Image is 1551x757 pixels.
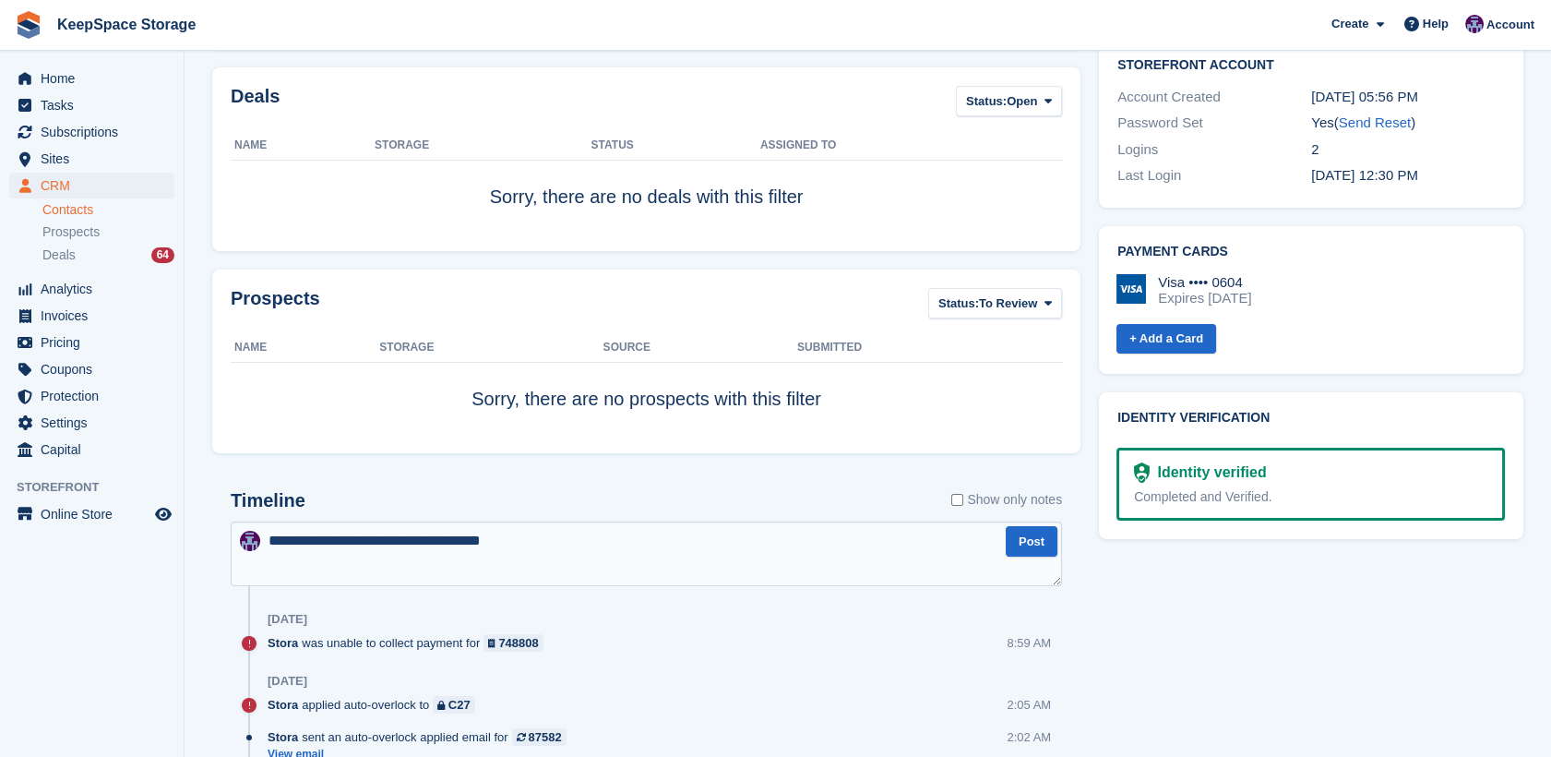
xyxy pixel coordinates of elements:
img: Visa Logo [1116,274,1146,304]
img: Charlotte Jobling [240,531,260,551]
span: Account [1486,16,1534,34]
a: menu [9,437,174,463]
div: Password Set [1117,113,1311,134]
div: Visa •••• 0604 [1158,274,1251,291]
div: 748808 [498,634,538,652]
a: menu [9,330,174,355]
h2: Identity verification [1117,411,1505,426]
div: 8:59 AM [1007,634,1051,652]
span: Sorry, there are no deals with this filter [490,186,804,207]
a: menu [9,276,174,302]
span: Capital [41,437,151,463]
h2: Prospects [231,288,320,322]
span: Status: [966,92,1007,111]
div: Logins [1117,139,1311,161]
span: Sites [41,146,151,172]
img: stora-icon-8386f47178a22dfd0bd8f6a31ec36ba5ce8667c1dd55bd0f319d3a0aa187defe.svg [15,11,42,39]
span: Stora [268,728,298,746]
span: Subscriptions [41,119,151,145]
div: was unable to collect payment for [268,634,553,652]
a: menu [9,410,174,436]
th: Storage [375,131,591,161]
span: CRM [41,173,151,198]
span: Online Store [41,501,151,527]
label: Show only notes [951,490,1062,510]
span: Stora [268,634,298,652]
div: Last Login [1117,165,1311,186]
h2: Timeline [231,490,305,511]
a: menu [9,119,174,145]
span: Pricing [41,330,151,355]
div: Yes [1311,113,1505,134]
button: Status: To Review [928,288,1062,318]
th: Source [603,333,797,363]
span: Deals [42,246,76,264]
img: Identity Verification Ready [1134,463,1150,483]
span: Settings [41,410,151,436]
span: Stora [268,696,298,714]
button: Status: Open [956,86,1062,116]
span: Create [1331,15,1368,33]
time: 2025-05-26 11:30:16 UTC [1311,167,1418,183]
th: Name [231,333,379,363]
a: menu [9,66,174,91]
div: Identity verified [1150,462,1266,484]
span: Prospects [42,223,100,241]
span: To Review [979,294,1037,313]
a: Deals 64 [42,246,174,265]
div: Expires [DATE] [1158,290,1251,306]
a: C27 [433,696,474,714]
a: Preview store [152,503,174,525]
th: Storage [379,333,603,363]
th: Submitted [797,333,1062,363]
a: 748808 [483,634,543,652]
span: Open [1007,92,1037,111]
div: C27 [448,696,471,714]
div: [DATE] [268,612,307,627]
div: Completed and Verified. [1134,487,1487,507]
div: 64 [151,247,174,263]
div: 2 [1311,139,1505,161]
span: Protection [41,383,151,409]
h2: Deals [231,86,280,120]
div: [DATE] [268,674,307,689]
a: + Add a Card [1116,324,1216,354]
input: Show only notes [951,490,963,510]
span: Storefront [17,478,184,497]
a: Send Reset [1339,114,1411,130]
div: 87582 [529,728,562,746]
a: menu [9,92,174,118]
span: Tasks [41,92,151,118]
span: Analytics [41,276,151,302]
h2: Payment cards [1117,245,1505,259]
span: Coupons [41,356,151,382]
a: KeepSpace Storage [50,9,203,40]
a: menu [9,501,174,527]
span: ( ) [1334,114,1415,130]
span: Status: [938,294,979,313]
span: Sorry, there are no prospects with this filter [471,389,821,409]
span: Help [1423,15,1449,33]
a: menu [9,146,174,172]
a: Prospects [42,222,174,242]
div: Account Created [1117,87,1311,108]
a: 87582 [512,728,567,746]
img: Charlotte Jobling [1465,15,1484,33]
a: menu [9,173,174,198]
div: 2:05 AM [1007,696,1051,714]
span: Invoices [41,303,151,329]
a: menu [9,356,174,382]
div: applied auto-overlock to [268,696,484,714]
span: Home [41,66,151,91]
button: Post [1006,526,1057,557]
div: sent an auto-overlock applied email for [268,728,576,746]
th: Status [591,131,760,161]
a: Contacts [42,201,174,219]
h2: Storefront Account [1117,54,1505,73]
th: Name [231,131,375,161]
div: 2:02 AM [1007,728,1051,746]
th: Assigned to [760,131,1062,161]
a: menu [9,303,174,329]
a: menu [9,383,174,409]
div: [DATE] 05:56 PM [1311,87,1505,108]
